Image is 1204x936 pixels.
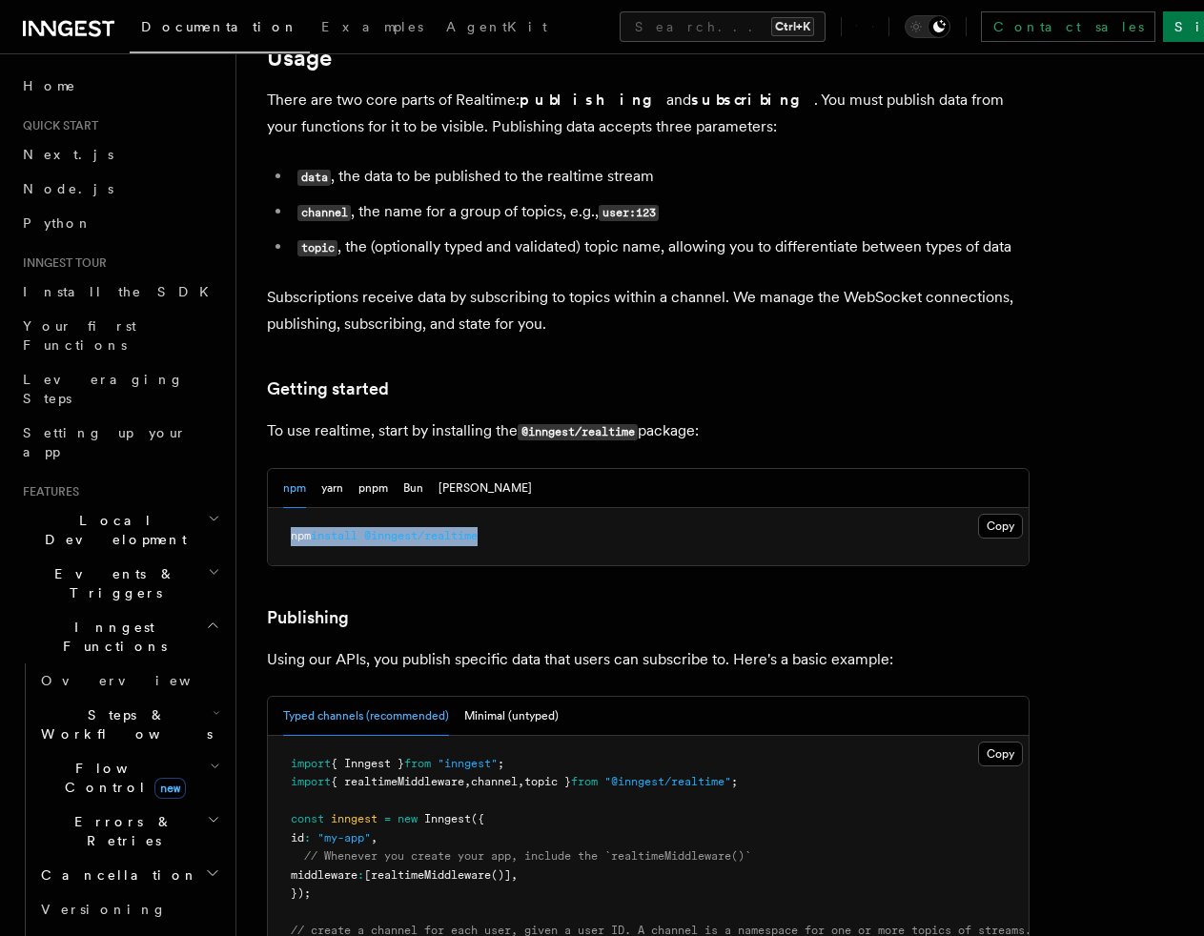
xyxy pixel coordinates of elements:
[33,751,224,804] button: Flow Controlnew
[511,868,518,882] span: ,
[267,376,389,402] a: Getting started
[518,775,524,788] span: ,
[267,417,1030,445] p: To use realtime, start by installing the package:
[321,469,343,508] button: yarn
[357,868,364,882] span: :
[41,673,237,688] span: Overview
[283,697,449,736] button: Typed channels (recommended)
[446,19,547,34] span: AgentKit
[283,469,306,508] button: npm
[33,865,198,885] span: Cancellation
[33,698,224,751] button: Steps & Workflows
[384,812,391,825] span: =
[23,318,136,353] span: Your first Functions
[520,91,666,109] strong: publishing
[404,757,431,770] span: from
[33,858,224,892] button: Cancellation
[267,87,1030,140] p: There are two core parts of Realtime: and . You must publish data from your functions for it to b...
[15,206,224,240] a: Python
[435,6,559,51] a: AgentKit
[978,514,1023,539] button: Copy
[23,181,113,196] span: Node.js
[23,76,76,95] span: Home
[15,564,208,602] span: Events & Triggers
[905,15,950,38] button: Toggle dark mode
[267,284,1030,337] p: Subscriptions receive data by subscribing to topics within a channel. We manage the WebSocket con...
[691,91,814,109] strong: subscribing
[15,309,224,362] a: Your first Functions
[15,172,224,206] a: Node.js
[15,416,224,469] a: Setting up your app
[311,529,357,542] span: install
[154,778,186,799] span: new
[15,362,224,416] a: Leveraging Steps
[604,775,731,788] span: "@inngest/realtime"
[771,17,814,36] kbd: Ctrl+K
[297,170,331,186] code: data
[23,215,92,231] span: Python
[33,804,224,858] button: Errors & Retries
[291,812,324,825] span: const
[524,775,571,788] span: topic }
[41,902,167,917] span: Versioning
[297,240,337,256] code: topic
[471,812,484,825] span: ({
[15,275,224,309] a: Install the SDK
[33,759,210,797] span: Flow Control
[15,484,79,499] span: Features
[15,503,224,557] button: Local Development
[15,610,224,663] button: Inngest Functions
[304,831,311,844] span: :
[291,831,304,844] span: id
[291,775,331,788] span: import
[321,19,423,34] span: Examples
[424,812,471,825] span: Inngest
[33,892,224,926] a: Versioning
[439,469,532,508] button: [PERSON_NAME]
[15,255,107,271] span: Inngest tour
[33,663,224,698] a: Overview
[571,775,598,788] span: from
[15,557,224,610] button: Events & Triggers
[518,424,638,440] code: @inngest/realtime
[364,868,371,882] span: [
[358,469,388,508] button: pnpm
[130,6,310,53] a: Documentation
[23,284,220,299] span: Install the SDK
[364,529,478,542] span: @inngest/realtime
[23,372,184,406] span: Leveraging Steps
[23,147,113,162] span: Next.js
[304,849,751,863] span: // Whenever you create your app, include the `realtimeMiddleware()`
[291,868,357,882] span: middleware
[403,469,423,508] button: Bun
[464,775,471,788] span: ,
[15,118,98,133] span: Quick start
[267,45,332,71] a: Usage
[471,775,518,788] span: channel
[331,757,404,770] span: { Inngest }
[141,19,298,34] span: Documentation
[267,604,349,631] a: Publishing
[317,831,371,844] span: "my-app"
[291,886,311,900] span: });
[599,205,659,221] code: user:123
[15,137,224,172] a: Next.js
[291,529,311,542] span: npm
[15,511,208,549] span: Local Development
[292,198,1030,226] li: , the name for a group of topics, e.g.,
[398,812,418,825] span: new
[371,868,491,882] span: realtimeMiddleware
[438,757,498,770] span: "inngest"
[978,742,1023,766] button: Copy
[292,234,1030,261] li: , the (optionally typed and validated) topic name, allowing you to differentiate between types of...
[267,646,1030,673] p: Using our APIs, you publish specific data that users can subscribe to. Here's a basic example:
[331,775,464,788] span: { realtimeMiddleware
[310,6,435,51] a: Examples
[291,757,331,770] span: import
[731,775,738,788] span: ;
[33,812,207,850] span: Errors & Retries
[292,163,1030,191] li: , the data to be published to the realtime stream
[15,618,206,656] span: Inngest Functions
[23,425,187,459] span: Setting up your app
[331,812,378,825] span: inngest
